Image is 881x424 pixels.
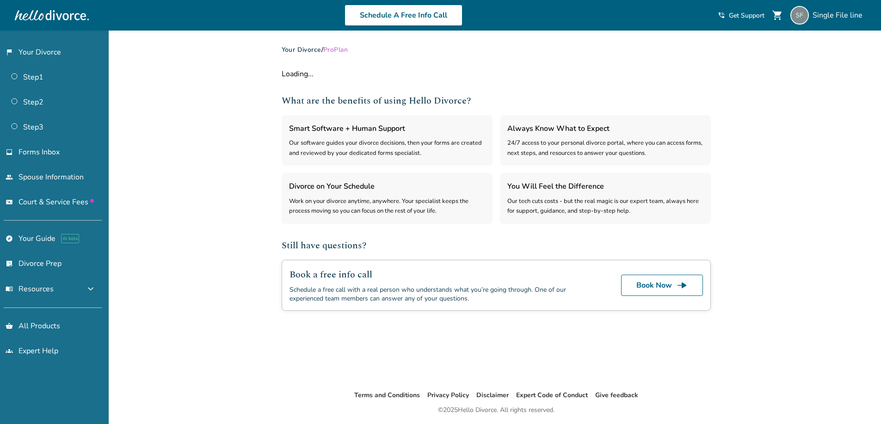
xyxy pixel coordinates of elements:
div: Schedule a free call with a real person who understands what you’re going through. One of our exp... [290,285,599,303]
a: Book Nowline_end_arrow [621,275,703,296]
li: Disclaimer [476,390,509,401]
span: people [6,173,13,181]
span: Forms Inbox [18,147,60,157]
span: shopping_basket [6,322,13,330]
h2: Book a free info call [290,268,599,282]
h3: You Will Feel the Difference [507,180,703,192]
a: Privacy Policy [427,391,469,399]
h2: What are the benefits of using Hello Divorce? [282,94,711,108]
span: AI beta [61,234,79,243]
span: universal_currency_alt [6,198,13,206]
span: Get Support [729,11,764,20]
a: Terms and Conditions [354,391,420,399]
h2: Still have questions? [282,239,711,252]
span: Court & Service Fees [18,197,94,207]
span: Resources [6,284,54,294]
h3: Divorce on Your Schedule [289,180,485,192]
h3: Smart Software + Human Support [289,123,485,135]
img: singlefileline@hellodivorce.com [790,6,809,25]
span: groups [6,347,13,355]
div: / [282,45,711,54]
span: expand_more [85,283,96,295]
div: Our tech cuts costs - but the real magic is our expert team, always here for support, guidance, a... [507,197,703,216]
div: © 2025 Hello Divorce. All rights reserved. [438,405,554,416]
a: phone_in_talkGet Support [718,11,764,20]
div: Work on your divorce anytime, anywhere. Your specialist keeps the process moving so you can focus... [289,197,485,216]
a: Schedule A Free Info Call [345,5,462,26]
li: Give feedback [595,390,638,401]
span: flag_2 [6,49,13,56]
span: Pro Plan [323,45,348,54]
span: list_alt_check [6,260,13,267]
span: explore [6,235,13,242]
div: Our software guides your divorce decisions, then your forms are created and reviewed by your dedi... [289,138,485,158]
span: Single File line [813,10,866,20]
h3: Always Know What to Expect [507,123,703,135]
span: inbox [6,148,13,156]
div: Loading... [282,69,711,79]
div: 24/7 access to your personal divorce portal, where you can access forms, next steps, and resource... [507,138,703,158]
a: Expert Code of Conduct [516,391,588,399]
span: line_end_arrow [677,280,688,291]
span: shopping_cart [772,10,783,21]
a: Your Divorce [282,45,321,54]
span: phone_in_talk [718,12,725,19]
span: menu_book [6,285,13,293]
